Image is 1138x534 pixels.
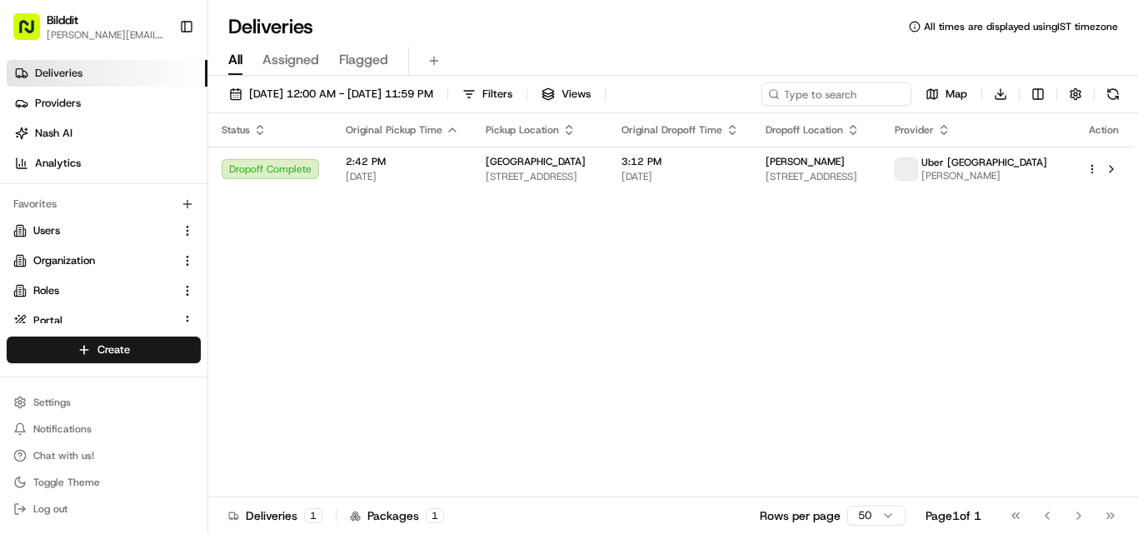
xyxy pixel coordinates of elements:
span: Original Dropoff Time [621,123,722,137]
span: [DATE] [346,170,459,183]
span: Notifications [33,422,92,436]
span: Log out [33,502,67,516]
button: Organization [7,247,201,274]
div: Page 1 of 1 [926,507,981,524]
span: Settings [33,396,71,409]
div: Favorites [7,191,201,217]
span: Provider [895,123,934,137]
div: Packages [350,507,444,524]
span: Toggle Theme [33,476,100,489]
div: Deliveries [228,507,322,524]
button: Portal [7,307,201,334]
span: [STREET_ADDRESS] [766,170,868,183]
span: Views [562,87,591,102]
button: Bilddit [47,12,78,28]
span: Filters [482,87,512,102]
span: Original Pickup Time [346,123,442,137]
span: Deliveries [35,66,82,81]
span: Analytics [35,156,81,171]
a: Portal [13,313,174,328]
span: All times are displayed using IST timezone [924,20,1118,33]
span: Uber [GEOGRAPHIC_DATA] [921,156,1047,169]
a: Nash AI [7,120,207,147]
button: Create [7,337,201,363]
input: Type to search [761,82,911,106]
span: [PERSON_NAME] [921,169,1047,182]
span: Pickup Location [486,123,559,137]
span: Flagged [339,50,388,70]
span: Organization [33,253,95,268]
span: Dropoff Location [766,123,843,137]
span: Providers [35,96,81,111]
button: Log out [7,497,201,521]
a: Deliveries [7,60,207,87]
span: Chat with us! [33,449,94,462]
button: Chat with us! [7,444,201,467]
span: Status [222,123,250,137]
button: [DATE] 12:00 AM - [DATE] 11:59 PM [222,82,441,106]
a: Providers [7,90,207,117]
span: [PERSON_NAME] [766,155,845,168]
button: Notifications [7,417,201,441]
span: [GEOGRAPHIC_DATA] [486,155,586,168]
button: Settings [7,391,201,414]
button: Bilddit[PERSON_NAME][EMAIL_ADDRESS][DOMAIN_NAME] [7,7,172,47]
button: Roles [7,277,201,304]
a: Roles [13,283,174,298]
div: 1 [304,508,322,523]
span: [DATE] 12:00 AM - [DATE] 11:59 PM [249,87,433,102]
span: Portal [33,313,62,328]
p: Rows per page [760,507,841,524]
span: Roles [33,283,59,298]
span: Assigned [262,50,319,70]
h1: Deliveries [228,13,313,40]
button: Toggle Theme [7,471,201,494]
span: 2:42 PM [346,155,459,168]
span: [STREET_ADDRESS] [486,170,595,183]
div: 1 [426,508,444,523]
button: Views [534,82,598,106]
a: Organization [13,253,174,268]
button: Refresh [1101,82,1125,106]
span: Create [97,342,130,357]
button: Filters [455,82,520,106]
button: Map [918,82,975,106]
button: [PERSON_NAME][EMAIL_ADDRESS][DOMAIN_NAME] [47,28,166,42]
a: Users [13,223,174,238]
div: Action [1086,123,1121,137]
span: Map [946,87,967,102]
span: Users [33,223,60,238]
span: Nash AI [35,126,72,141]
button: Users [7,217,201,244]
a: Analytics [7,150,207,177]
span: [DATE] [621,170,739,183]
span: 3:12 PM [621,155,739,168]
span: All [228,50,242,70]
